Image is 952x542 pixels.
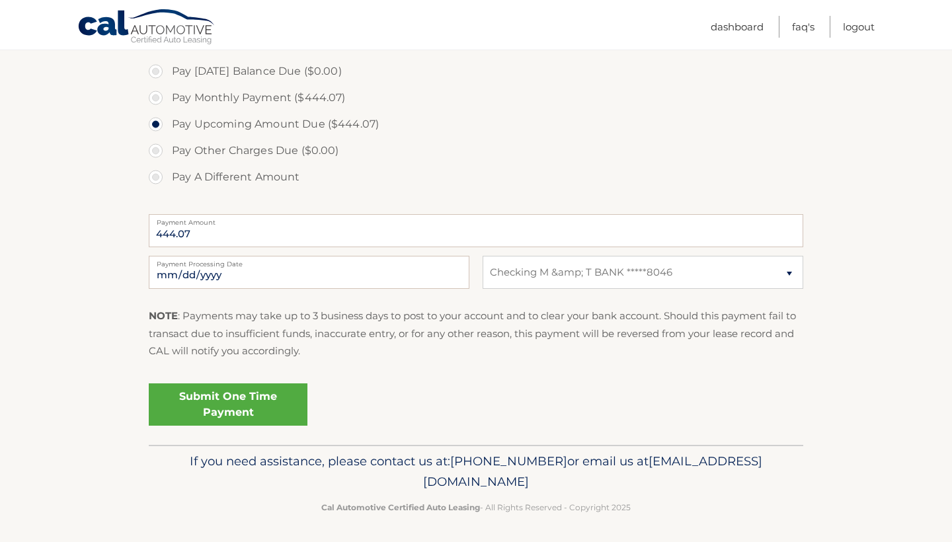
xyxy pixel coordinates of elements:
[149,256,469,266] label: Payment Processing Date
[149,214,803,225] label: Payment Amount
[149,256,469,289] input: Payment Date
[149,111,803,137] label: Pay Upcoming Amount Due ($444.07)
[149,137,803,164] label: Pay Other Charges Due ($0.00)
[149,307,803,360] p: : Payments may take up to 3 business days to post to your account and to clear your bank account....
[792,16,814,38] a: FAQ's
[149,309,178,322] strong: NOTE
[843,16,875,38] a: Logout
[149,214,803,247] input: Payment Amount
[711,16,764,38] a: Dashboard
[149,85,803,111] label: Pay Monthly Payment ($444.07)
[77,9,216,47] a: Cal Automotive
[321,502,480,512] strong: Cal Automotive Certified Auto Leasing
[149,383,307,426] a: Submit One Time Payment
[157,500,795,514] p: - All Rights Reserved - Copyright 2025
[149,58,803,85] label: Pay [DATE] Balance Due ($0.00)
[157,451,795,493] p: If you need assistance, please contact us at: or email us at
[450,453,567,469] span: [PHONE_NUMBER]
[149,164,803,190] label: Pay A Different Amount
